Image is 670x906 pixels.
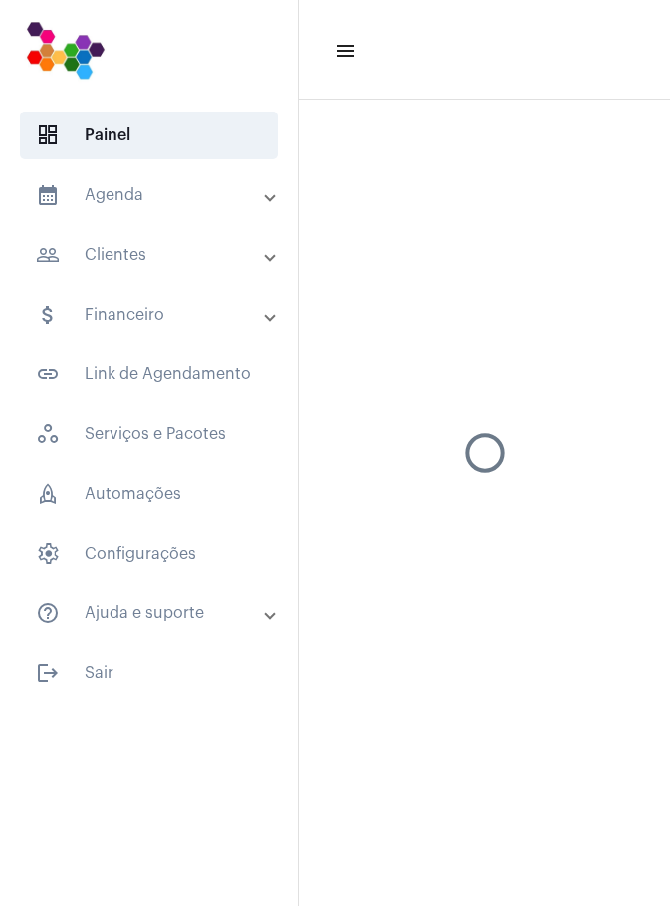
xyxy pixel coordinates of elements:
[36,243,266,267] mat-panel-title: Clientes
[20,649,278,697] span: Sair
[36,601,60,625] mat-icon: sidenav icon
[36,243,60,267] mat-icon: sidenav icon
[36,362,60,386] mat-icon: sidenav icon
[20,410,278,458] span: Serviços e Pacotes
[36,542,60,566] span: sidenav icon
[12,291,298,339] mat-expansion-panel-header: sidenav iconFinanceiro
[12,589,298,637] mat-expansion-panel-header: sidenav iconAjuda e suporte
[36,123,60,147] span: sidenav icon
[20,530,278,577] span: Configurações
[12,231,298,279] mat-expansion-panel-header: sidenav iconClientes
[20,112,278,159] span: Painel
[20,350,278,398] span: Link de Agendamento
[36,183,266,207] mat-panel-title: Agenda
[12,171,298,219] mat-expansion-panel-header: sidenav iconAgenda
[36,422,60,446] span: sidenav icon
[36,183,60,207] mat-icon: sidenav icon
[36,303,266,327] mat-panel-title: Financeiro
[36,303,60,327] mat-icon: sidenav icon
[16,10,114,90] img: 7bf4c2a9-cb5a-6366-d80e-59e5d4b2024a.png
[335,39,354,63] mat-icon: sidenav icon
[36,601,266,625] mat-panel-title: Ajuda e suporte
[20,470,278,518] span: Automações
[36,661,60,685] mat-icon: sidenav icon
[36,482,60,506] span: sidenav icon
